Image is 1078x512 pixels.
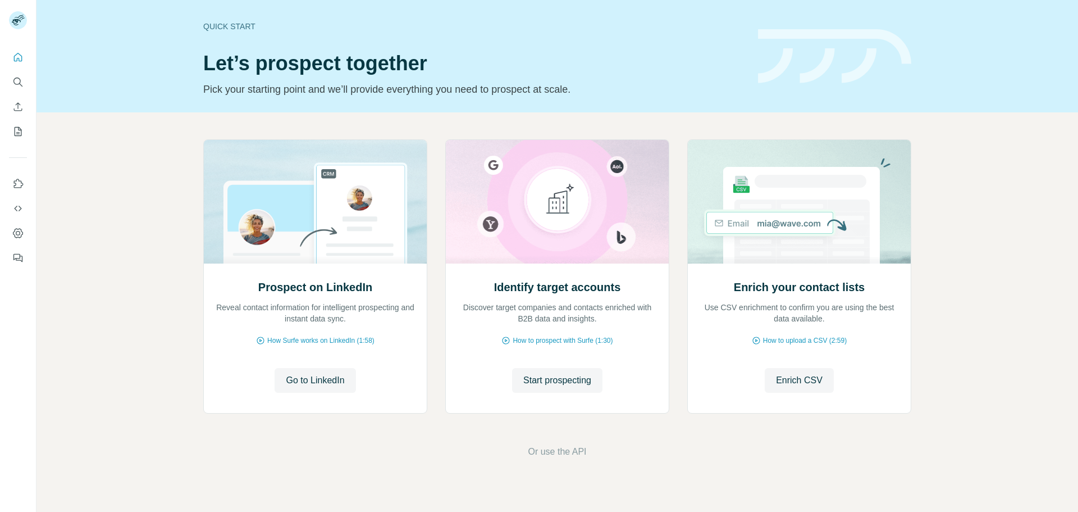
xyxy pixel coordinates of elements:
button: Search [9,72,27,92]
img: banner [758,29,911,84]
img: Identify target accounts [445,140,669,264]
p: Reveal contact information for intelligent prospecting and instant data sync. [215,302,415,324]
div: Quick start [203,21,744,32]
button: Enrich CSV [765,368,834,393]
h1: Let’s prospect together [203,52,744,75]
span: How Surfe works on LinkedIn (1:58) [267,336,374,346]
button: Use Surfe API [9,198,27,219]
button: Go to LinkedIn [275,368,355,393]
span: Enrich CSV [776,374,823,387]
p: Use CSV enrichment to confirm you are using the best data available. [699,302,899,324]
button: Dashboard [9,223,27,243]
span: Start prospecting [523,374,591,387]
button: Feedback [9,248,27,268]
img: Enrich your contact lists [687,140,911,264]
h2: Enrich your contact lists [734,279,865,295]
span: How to prospect with Surfe (1:30) [513,336,613,346]
button: Use Surfe on LinkedIn [9,174,27,194]
p: Discover target companies and contacts enriched with B2B data and insights. [457,302,657,324]
h2: Prospect on LinkedIn [258,279,372,295]
p: Pick your starting point and we’ll provide everything you need to prospect at scale. [203,81,744,97]
button: Quick start [9,47,27,67]
button: Start prospecting [512,368,602,393]
h2: Identify target accounts [494,279,621,295]
span: How to upload a CSV (2:59) [763,336,847,346]
button: Enrich CSV [9,97,27,117]
span: Go to LinkedIn [286,374,344,387]
button: Or use the API [528,445,586,459]
button: My lists [9,121,27,142]
img: Prospect on LinkedIn [203,140,427,264]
